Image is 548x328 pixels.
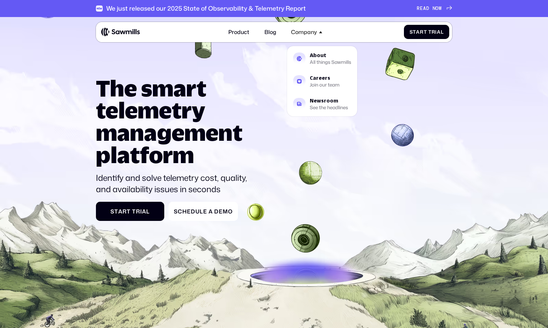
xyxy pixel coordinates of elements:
span: e [219,208,223,215]
span: e [203,208,207,215]
span: c [178,208,182,215]
span: W [439,6,442,11]
span: S [110,208,114,215]
span: t [127,208,131,215]
span: l [441,29,444,35]
a: ScheduleaDemo [169,202,238,221]
span: T [132,208,136,215]
span: o [228,208,233,215]
span: d [191,208,195,215]
span: i [435,29,437,35]
span: a [416,29,420,35]
a: Blog [260,24,280,39]
div: Company [287,24,326,39]
p: Identify and solve telemetry cost, quality, and availability issues in seconds [96,172,255,195]
nav: Company [287,39,357,116]
div: Join our team [310,83,339,87]
span: m [223,208,228,215]
span: a [437,29,441,35]
span: t [413,29,416,35]
span: T [428,29,432,35]
div: Company [291,29,317,35]
div: About [310,53,351,58]
span: N [433,6,436,11]
div: We just released our 2025 State of Observability & Telemetry Report [106,5,306,12]
span: r [136,208,140,215]
span: r [420,29,424,35]
span: t [114,208,118,215]
span: r [432,29,435,35]
div: All things Sawmills [310,60,351,64]
span: r [122,208,127,215]
a: READNOW [417,6,452,11]
span: l [200,208,203,215]
a: NewsroomSee the headlines [289,94,355,114]
span: h [182,208,187,215]
span: R [417,6,420,11]
div: Careers [310,76,339,80]
span: a [142,208,146,215]
a: AboutAll things Sawmills [289,48,355,69]
span: a [118,208,122,215]
span: l [146,208,150,215]
span: A [423,6,426,11]
a: Product [224,24,253,39]
span: D [426,6,429,11]
span: S [410,29,413,35]
h1: The smart telemetry management platform [96,77,255,166]
span: S [174,208,178,215]
span: E [420,6,423,11]
span: O [435,6,439,11]
span: u [195,208,200,215]
span: D [214,208,219,215]
div: Newsroom [310,98,348,103]
div: See the headlines [310,105,348,110]
span: i [140,208,142,215]
span: t [424,29,427,35]
a: StartTrial [404,25,449,39]
a: CareersJoin our team [289,71,355,91]
a: StartTrial [96,202,165,221]
span: e [187,208,191,215]
span: a [209,208,213,215]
